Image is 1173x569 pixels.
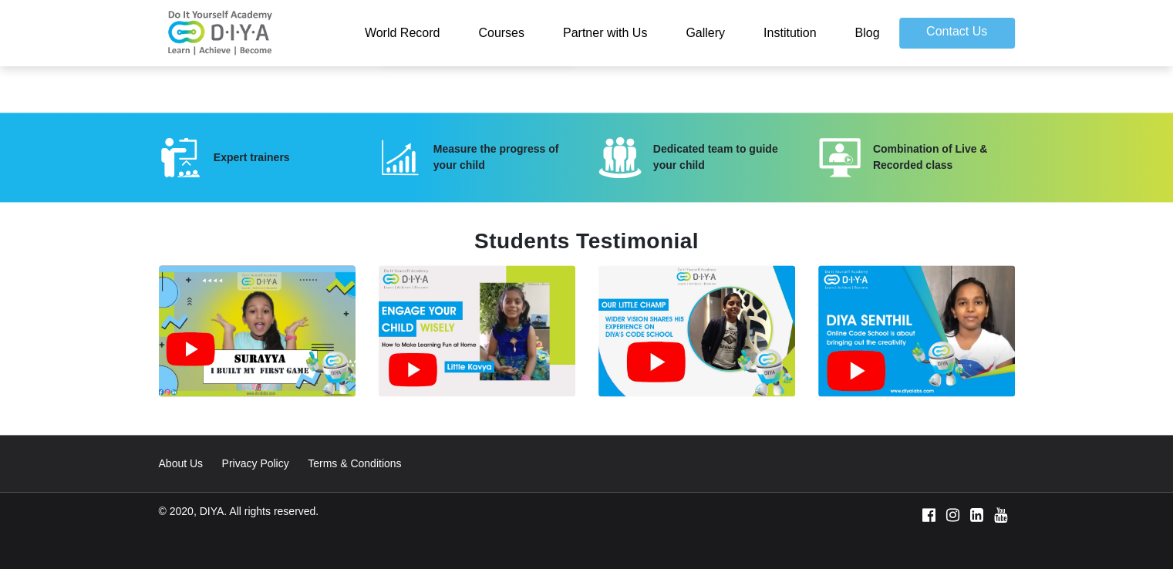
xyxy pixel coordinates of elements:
[147,503,733,527] div: © 2020, DIYA. All rights reserved.
[422,141,587,173] div: Measure the progress of your child
[642,141,807,173] div: Dedicated team to guide your child
[379,136,422,179] img: 2.svg
[835,18,898,49] a: Blog
[459,18,544,49] a: Courses
[544,18,666,49] a: Partner with Us
[861,141,1026,173] div: Combination of Live & Recorded class
[147,225,1026,258] div: Students Testimonial
[159,457,219,470] a: About Us
[744,18,835,49] a: Institution
[598,136,642,179] img: 3.svg
[159,265,356,396] img: surya.jpg
[598,265,795,396] img: ishan.jpg
[159,136,202,179] img: 1.svg
[818,136,861,179] img: 4.svg
[818,265,1015,396] img: senthil.jpg
[899,18,1015,49] a: Contact Us
[666,18,744,49] a: Gallery
[308,457,416,470] a: Terms & Conditions
[202,150,367,166] div: Expert trainers
[159,10,282,56] img: logo-v2.png
[379,265,575,396] img: kavya.jpg
[222,457,305,470] a: Privacy Policy
[345,18,460,49] a: World Record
